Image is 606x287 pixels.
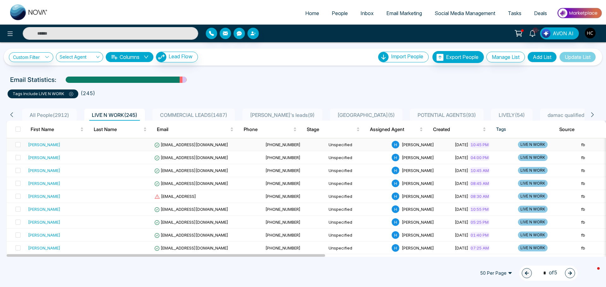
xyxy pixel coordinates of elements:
[154,245,228,250] span: [EMAIL_ADDRESS][DOMAIN_NAME]
[455,142,468,147] span: [DATE]
[154,220,228,225] span: [EMAIL_ADDRESS][DOMAIN_NAME]
[326,138,389,151] td: Unspecified
[540,27,579,39] button: AVON AI
[545,112,600,118] span: damac qualified ( 103 )
[265,220,300,225] span: [PHONE_NUMBER]
[518,193,548,200] span: LIVE N WORK
[392,205,399,213] span: H
[156,52,166,62] img: Lead Flow
[556,6,602,20] img: Market-place.gif
[335,112,397,118] span: [GEOGRAPHIC_DATA] ( 5 )
[26,121,89,138] th: First Name
[106,52,153,62] button: Columnsdown
[81,89,95,97] li: ( 245 )
[553,30,573,37] span: AVON AI
[157,126,229,133] span: Email
[244,126,292,133] span: Phone
[559,52,596,62] button: Update List
[153,52,198,62] a: Lead FlowLead Flow
[455,245,468,250] span: [DATE]
[428,121,491,138] th: Created
[89,121,152,138] th: Last Name
[455,232,468,238] span: [DATE]
[402,194,434,199] span: [PERSON_NAME]
[154,155,228,160] span: [EMAIL_ADDRESS][DOMAIN_NAME]
[428,7,502,19] a: Social Media Management
[305,10,319,16] span: Home
[518,141,548,148] span: LIVE N WORK
[446,54,478,60] span: Export People
[386,10,422,16] span: Email Marketing
[94,126,142,133] span: Last Name
[435,10,495,16] span: Social Media Management
[299,7,325,19] a: Home
[326,216,389,229] td: Unspecified
[455,181,468,186] span: [DATE]
[326,229,389,242] td: Unspecified
[532,27,538,33] span: 10+
[476,268,517,278] span: 50 Per Page
[265,207,300,212] span: [PHONE_NUMBER]
[402,155,434,160] span: [PERSON_NAME]
[486,52,525,62] button: Manage List
[154,181,228,186] span: [EMAIL_ADDRESS][DOMAIN_NAME]
[154,232,228,238] span: [EMAIL_ADDRESS][DOMAIN_NAME]
[265,245,300,250] span: [PHONE_NUMBER]
[265,155,300,160] span: [PHONE_NUMBER]
[469,167,490,174] span: 10:45 AM
[28,232,60,238] div: [PERSON_NAME]
[469,206,490,212] span: 10:55 PM
[28,193,60,199] div: [PERSON_NAME]
[326,151,389,164] td: Unspecified
[518,244,548,251] span: LIVE N WORK
[307,126,355,133] span: Stage
[332,10,348,16] span: People
[326,177,389,190] td: Unspecified
[392,154,399,161] span: H
[154,194,196,199] span: [EMAIL_ADDRESS]
[28,206,60,212] div: [PERSON_NAME]
[528,7,553,19] a: Deals
[239,121,302,138] th: Phone
[302,121,365,138] th: Stage
[469,180,490,187] span: 08:45 AM
[391,53,423,60] span: Import People
[265,142,300,147] span: [PHONE_NUMBER]
[469,141,490,148] span: 10:45 PM
[392,167,399,174] span: H
[28,141,60,148] div: [PERSON_NAME]
[402,168,434,173] span: [PERSON_NAME]
[402,245,434,250] span: [PERSON_NAME]
[28,219,60,225] div: [PERSON_NAME]
[402,181,434,186] span: [PERSON_NAME]
[455,155,468,160] span: [DATE]
[354,7,380,19] a: Inbox
[265,168,300,173] span: [PHONE_NUMBER]
[265,194,300,199] span: [PHONE_NUMBER]
[10,4,48,20] img: Nova CRM Logo
[392,218,399,226] span: H
[534,10,547,16] span: Deals
[402,207,434,212] span: [PERSON_NAME]
[433,126,481,133] span: Created
[392,231,399,239] span: H
[152,121,239,138] th: Email
[265,232,300,238] span: [PHONE_NUMBER]
[28,245,60,251] div: [PERSON_NAME]
[156,52,198,62] button: Lead Flow
[392,192,399,200] span: H
[518,232,548,238] span: LIVE N WORK
[13,91,73,97] p: tags include LIVE N WORK
[415,112,478,118] span: POTENTIAL AGENTS ( 93 )
[157,112,230,118] span: COMMERCIAL LEADS ( 1487 )
[585,28,596,38] img: User Avatar
[469,154,490,161] span: 04:00 PM
[370,126,418,133] span: Assigned Agent
[89,112,140,118] span: LIVE N WORK ( 245 )
[169,53,193,60] span: Lead Flow
[455,168,468,173] span: [DATE]
[539,269,557,277] span: of 5
[469,232,490,238] span: 01:40 PM
[525,27,540,38] a: 10+
[380,7,428,19] a: Email Marketing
